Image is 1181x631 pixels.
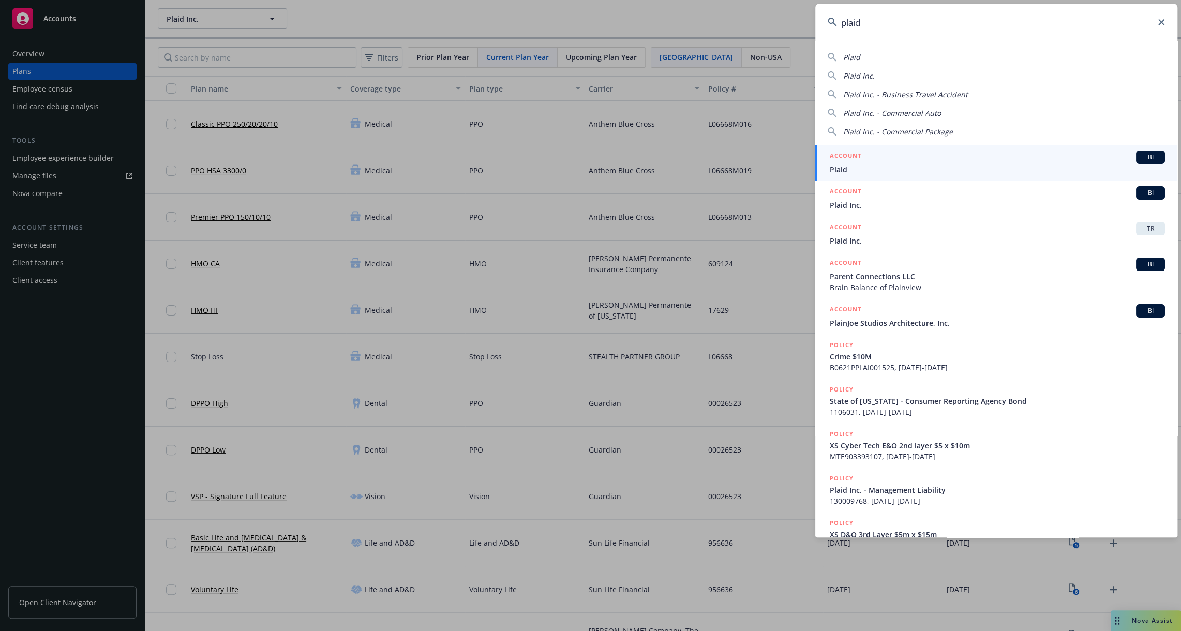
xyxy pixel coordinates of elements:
[830,200,1165,211] span: Plaid Inc.
[843,71,875,81] span: Plaid Inc.
[1140,188,1161,198] span: BI
[830,384,854,395] h5: POLICY
[830,396,1165,407] span: State of [US_STATE] - Consumer Reporting Agency Bond
[830,318,1165,328] span: PlainJoe Studios Architecture, Inc.
[1140,153,1161,162] span: BI
[843,127,953,137] span: Plaid Inc. - Commercial Package
[843,52,860,62] span: Plaid
[830,429,854,439] h5: POLICY
[815,468,1177,512] a: POLICYPlaid Inc. - Management Liability130009768, [DATE]-[DATE]
[815,181,1177,216] a: ACCOUNTBIPlaid Inc.
[1140,306,1161,315] span: BI
[830,495,1165,506] span: 130009768, [DATE]-[DATE]
[1140,260,1161,269] span: BI
[815,216,1177,252] a: ACCOUNTTRPlaid Inc.
[830,258,861,270] h5: ACCOUNT
[815,145,1177,181] a: ACCOUNTBIPlaid
[1140,224,1161,233] span: TR
[830,485,1165,495] span: Plaid Inc. - Management Liability
[830,282,1165,293] span: Brain Balance of Plainview
[830,235,1165,246] span: Plaid Inc.
[830,222,861,234] h5: ACCOUNT
[830,451,1165,462] span: MTE903393107, [DATE]-[DATE]
[830,186,861,199] h5: ACCOUNT
[830,407,1165,417] span: 1106031, [DATE]-[DATE]
[815,334,1177,379] a: POLICYCrime $10MB0621PPLAI001525, [DATE]-[DATE]
[843,89,968,99] span: Plaid Inc. - Business Travel Accident
[815,252,1177,298] a: ACCOUNTBIParent Connections LLCBrain Balance of Plainview
[815,379,1177,423] a: POLICYState of [US_STATE] - Consumer Reporting Agency Bond1106031, [DATE]-[DATE]
[830,271,1165,282] span: Parent Connections LLC
[815,4,1177,41] input: Search...
[830,440,1165,451] span: XS Cyber Tech E&O 2nd layer $5 x $10m
[830,151,861,163] h5: ACCOUNT
[830,518,854,528] h5: POLICY
[830,362,1165,373] span: B0621PPLAI001525, [DATE]-[DATE]
[830,473,854,484] h5: POLICY
[815,512,1177,557] a: POLICYXS D&O 3rd Layer $5m x $15m
[830,351,1165,362] span: Crime $10M
[815,298,1177,334] a: ACCOUNTBIPlainJoe Studios Architecture, Inc.
[830,164,1165,175] span: Plaid
[830,529,1165,540] span: XS D&O 3rd Layer $5m x $15m
[815,423,1177,468] a: POLICYXS Cyber Tech E&O 2nd layer $5 x $10mMTE903393107, [DATE]-[DATE]
[830,340,854,350] h5: POLICY
[843,108,941,118] span: Plaid Inc. - Commercial Auto
[830,304,861,317] h5: ACCOUNT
